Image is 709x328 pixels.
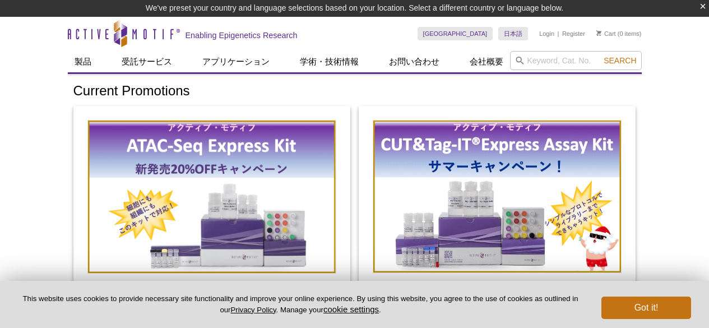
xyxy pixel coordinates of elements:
[596,30,616,38] a: Cart
[562,30,585,38] a: Register
[186,30,298,40] h2: Enabling Epigenetics Research
[463,51,510,72] a: 会社概要
[293,51,365,72] a: 学術・技術情報
[418,27,493,40] a: [GEOGRAPHIC_DATA]
[600,56,640,66] button: Search
[596,27,642,40] li: (0 items)
[601,297,691,319] button: Got it!
[68,51,98,72] a: 製品
[382,51,446,72] a: お問い合わせ
[604,56,636,65] span: Search
[596,30,601,36] img: Your Cart
[196,51,276,72] a: アプリケーション
[87,120,336,274] img: Save on ATAC-Seq Kits
[558,27,559,40] li: |
[498,27,528,40] a: 日本語
[373,120,622,273] img: Save on CUT&Tag-IT Express
[323,304,379,314] button: cookie settings
[230,306,276,314] a: Privacy Policy
[18,294,583,315] p: This website uses cookies to provide necessary site functionality and improve your online experie...
[510,51,642,70] input: Keyword, Cat. No.
[539,30,554,38] a: Login
[115,51,179,72] a: 受託サービス
[73,84,636,100] h1: Current Promotions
